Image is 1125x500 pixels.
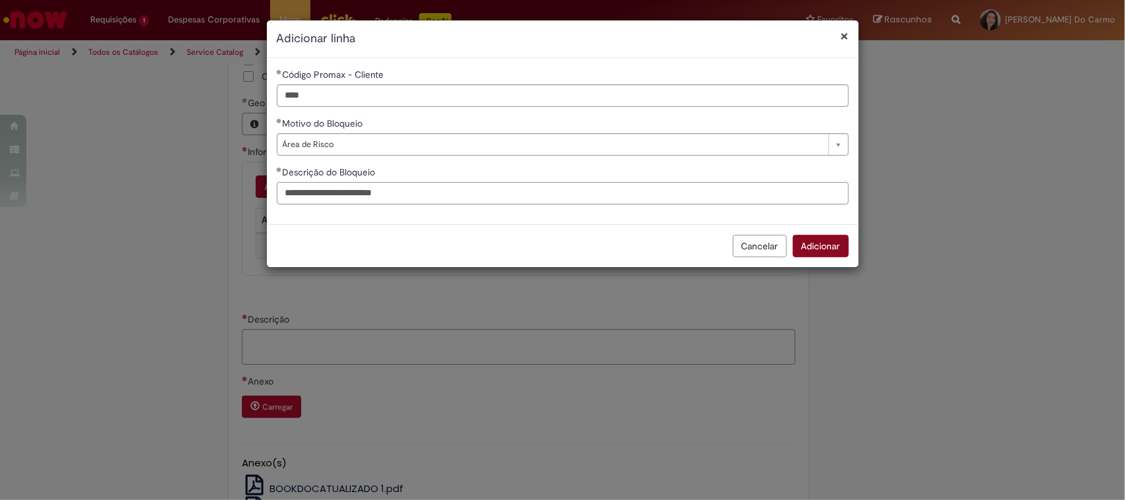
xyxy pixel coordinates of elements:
span: Obrigatório Preenchido [277,118,283,123]
input: Descrição do Bloqueio [277,182,849,204]
button: Cancelar [733,235,787,257]
span: Área de Risco [283,134,822,155]
button: Fechar modal [841,29,849,43]
input: Código Promax - Cliente [277,84,849,107]
span: Obrigatório Preenchido [277,167,283,172]
button: Adicionar [793,235,849,257]
span: Descrição do Bloqueio [283,166,378,178]
span: Obrigatório Preenchido [277,69,283,75]
h2: Adicionar linha [277,30,849,47]
span: Motivo do Bloqueio [283,117,366,129]
span: Código Promax - Cliente [283,69,387,80]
